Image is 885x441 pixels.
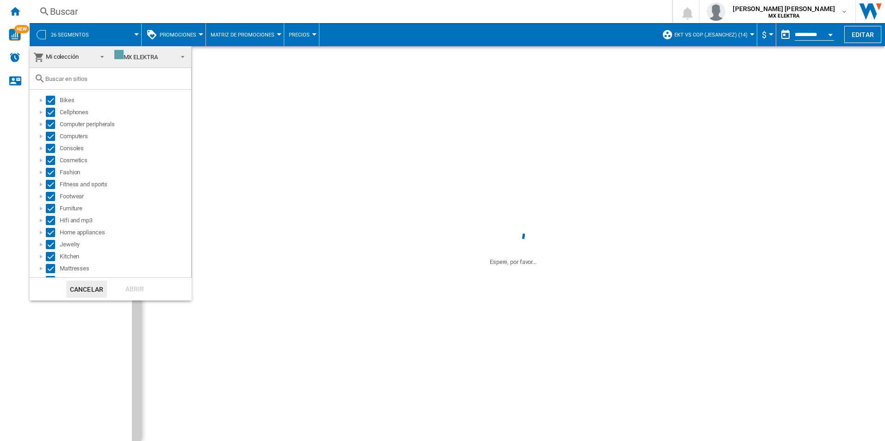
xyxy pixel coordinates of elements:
[60,180,190,189] div: Fitness and sports
[46,240,60,249] md-checkbox: Select
[60,144,190,153] div: Consoles
[46,120,60,129] md-checkbox: Select
[46,228,60,237] md-checkbox: Select
[46,264,60,273] md-checkbox: Select
[60,192,190,201] div: Footwear
[46,252,60,261] md-checkbox: Select
[60,96,190,105] div: Bikes
[46,276,60,285] md-checkbox: Select
[60,228,190,237] div: Home appliances
[60,216,190,225] div: Hifi and mp3
[66,281,107,298] button: Cancelar
[60,108,190,117] div: Cellphones
[46,108,60,117] md-checkbox: Select
[114,281,155,298] div: Abrir
[46,204,60,213] md-checkbox: Select
[60,240,190,249] div: Jewelry
[46,180,60,189] md-checkbox: Select
[46,53,79,60] span: Mi colección
[60,252,190,261] div: Kitchen
[46,156,60,165] md-checkbox: Select
[60,168,190,177] div: Fashion
[60,120,190,129] div: Computer peripherals
[46,168,60,177] md-checkbox: Select
[46,216,60,225] md-checkbox: Select
[60,204,190,213] div: Furniture
[46,132,60,141] md-checkbox: Select
[114,54,158,61] div: MX ELEKTRA
[45,75,187,82] input: Buscar en sitios
[60,156,190,165] div: Cosmetics
[46,96,60,105] md-checkbox: Select
[46,192,60,201] md-checkbox: Select
[60,276,190,285] div: Motorbike accessories
[60,264,190,273] div: Mattresses
[60,132,190,141] div: Computers
[46,144,60,153] md-checkbox: Select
